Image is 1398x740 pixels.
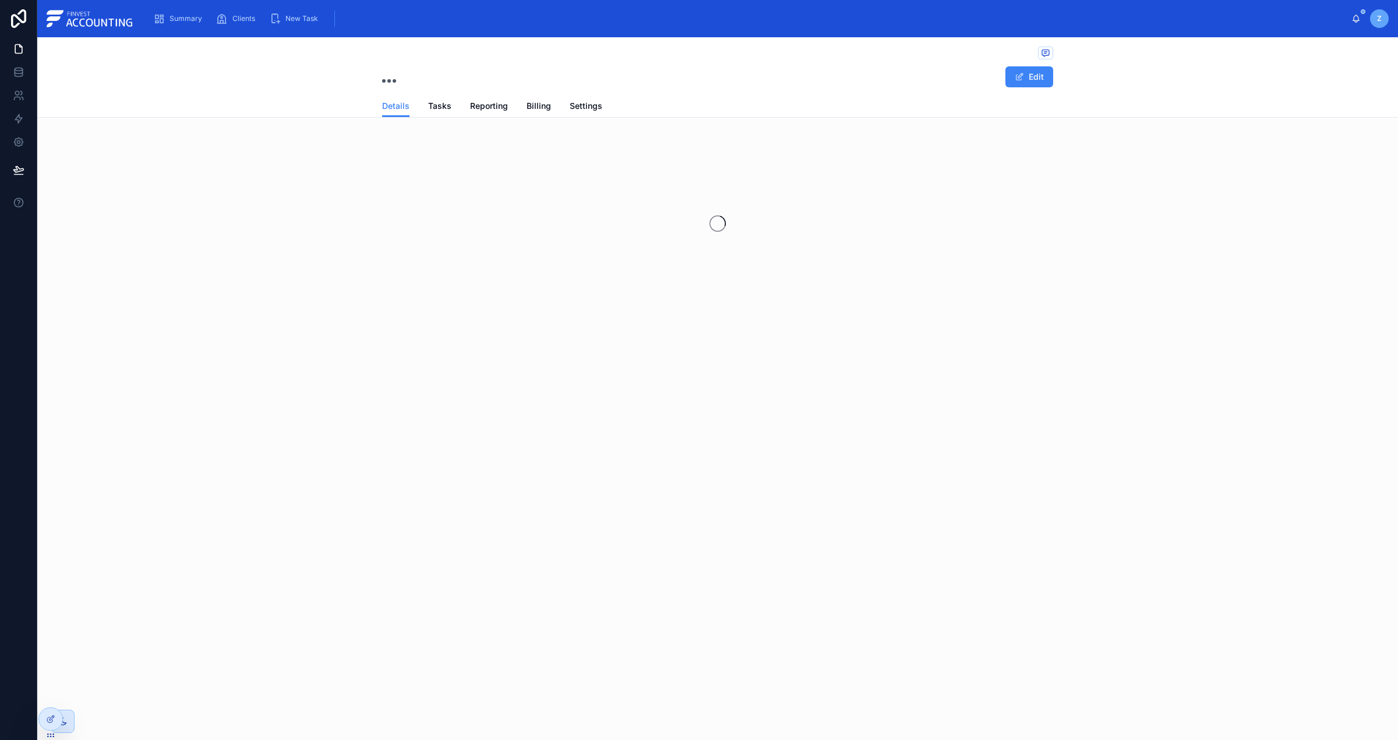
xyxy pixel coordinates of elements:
a: Tasks [428,95,451,119]
span: Reporting [470,100,508,112]
span: Clients [232,14,255,23]
a: Summary [150,8,210,29]
a: Reporting [470,95,508,119]
span: Settings [570,100,602,112]
span: Z [1377,14,1382,23]
span: Summary [170,14,202,23]
a: Clients [213,8,263,29]
button: Edit [1005,66,1053,87]
a: Details [382,95,409,118]
a: Billing [527,95,551,119]
img: App logo [47,9,135,28]
span: Tasks [428,100,451,112]
span: New Task [285,14,318,23]
a: Settings [570,95,602,119]
span: Billing [527,100,551,112]
a: New Task [266,8,326,29]
span: Details [382,100,409,112]
div: scrollable content [144,6,1351,31]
